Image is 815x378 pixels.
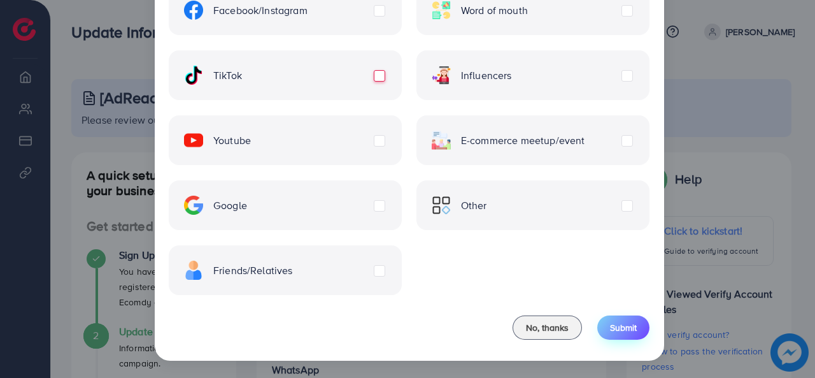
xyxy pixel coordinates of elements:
[432,196,451,215] img: ic-other.99c3e012.svg
[610,321,637,334] span: Submit
[461,198,487,213] span: Other
[184,1,203,20] img: ic-facebook.134605ef.svg
[184,66,203,85] img: ic-tiktok.4b20a09a.svg
[513,316,582,340] button: No, thanks
[461,68,512,83] span: Influencers
[184,261,203,280] img: ic-freind.8e9a9d08.svg
[213,133,251,148] span: Youtube
[461,133,585,148] span: E-commerce meetup/event
[184,131,203,150] img: ic-youtube.715a0ca2.svg
[597,316,649,340] button: Submit
[213,68,242,83] span: TikTok
[461,3,528,18] span: Word of mouth
[526,321,569,334] span: No, thanks
[432,1,451,20] img: ic-word-of-mouth.a439123d.svg
[432,66,451,85] img: ic-influencers.a620ad43.svg
[213,198,247,213] span: Google
[184,196,203,215] img: ic-google.5bdd9b68.svg
[213,263,293,278] span: Friends/Relatives
[432,131,451,150] img: ic-ecommerce.d1fa3848.svg
[213,3,308,18] span: Facebook/Instagram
